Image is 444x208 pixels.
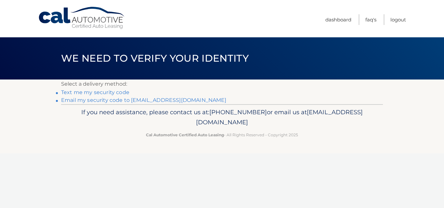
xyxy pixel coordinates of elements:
a: Logout [390,14,406,25]
a: Text me my security code [61,89,129,95]
span: We need to verify your identity [61,52,249,64]
p: If you need assistance, please contact us at: or email us at [65,107,379,128]
a: Dashboard [325,14,351,25]
span: [PHONE_NUMBER] [209,108,267,116]
strong: Cal Automotive Certified Auto Leasing [146,132,224,137]
p: - All Rights Reserved - Copyright 2025 [65,131,379,138]
a: FAQ's [365,14,376,25]
p: Select a delivery method: [61,80,383,89]
a: Email my security code to [EMAIL_ADDRESS][DOMAIN_NAME] [61,97,227,103]
a: Cal Automotive [38,6,126,30]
